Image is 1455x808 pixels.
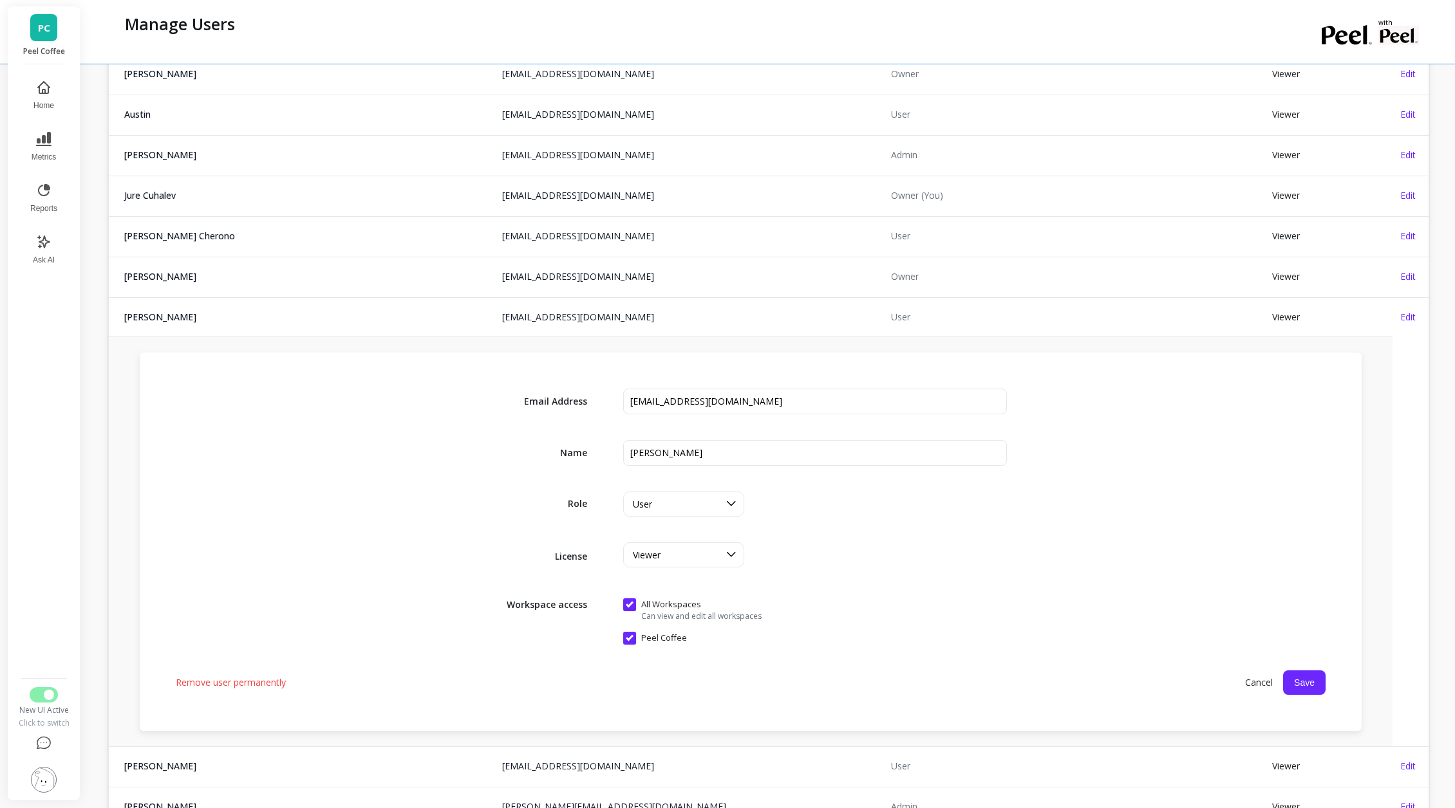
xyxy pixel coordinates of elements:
span: Edit [1400,189,1416,201]
span: PC [38,21,50,35]
span: [PERSON_NAME] [124,760,487,773]
td: Viewer [1264,176,1393,215]
span: Edit [1400,149,1416,161]
span: Email Address [494,395,587,408]
span: Peel Coffee [623,632,687,645]
td: User [883,216,1264,255]
span: Remove user permanently [176,676,286,689]
span: Austin [124,108,487,121]
span: All Workspaces [623,598,762,611]
div: New UI Active [17,705,70,715]
input: name@example.com [623,389,1006,414]
span: Jure Cuhalev [124,189,487,202]
span: Ask AI [33,255,55,265]
button: Save [1283,670,1326,695]
span: Metrics [32,152,57,162]
button: Help [17,728,70,759]
a: [EMAIL_ADDRESS][DOMAIN_NAME] [502,108,654,120]
img: partner logo [1378,26,1419,45]
span: [PERSON_NAME] [124,68,487,80]
span: Edit [1400,311,1416,323]
span: Workspace access [494,593,587,611]
td: Admin [883,135,1264,174]
span: Edit [1400,68,1416,80]
span: Reports [30,203,57,214]
td: Owner [883,54,1264,93]
button: Home [23,72,65,118]
td: User [883,746,1264,785]
span: [PERSON_NAME] Cherono [124,230,487,243]
span: Name [494,446,587,459]
a: [EMAIL_ADDRESS][DOMAIN_NAME] [502,311,654,323]
p: with [1378,19,1419,26]
button: Reports [23,175,65,221]
td: Viewer [1264,746,1393,785]
span: User [633,498,652,510]
button: Ask AI [23,226,65,273]
td: Viewer [1264,54,1393,93]
span: Edit [1400,270,1416,282]
button: Settings [17,759,70,800]
span: Can view and edit all workspaces [623,611,762,621]
td: User [883,297,1264,336]
a: [EMAIL_ADDRESS][DOMAIN_NAME] [502,230,654,242]
td: Viewer [1264,297,1393,336]
img: profile picture [31,767,57,793]
td: Owner [883,257,1264,296]
span: Viewer [633,549,661,561]
span: Edit [1400,230,1416,242]
span: Edit [1400,760,1416,772]
a: [EMAIL_ADDRESS][DOMAIN_NAME] [502,68,654,80]
span: Edit [1400,108,1416,120]
td: Viewer [1264,216,1393,255]
td: Viewer [1264,135,1393,174]
td: User [883,95,1264,134]
a: [EMAIL_ADDRESS][DOMAIN_NAME] [502,270,654,282]
td: Owner (You) [883,176,1264,215]
td: Viewer [1264,95,1393,134]
span: [PERSON_NAME] [124,270,487,283]
span: [PERSON_NAME] [124,311,487,324]
input: First Last [623,440,1006,466]
td: Viewer [1264,257,1393,296]
span: [PERSON_NAME] [124,149,487,161]
button: Switch to Legacy UI [30,687,58,702]
p: Peel Coffee [21,46,68,57]
button: Metrics [23,124,65,170]
span: Role [494,497,587,510]
span: License [494,542,587,563]
a: [EMAIL_ADDRESS][DOMAIN_NAME] [502,760,654,772]
div: Click to switch [17,718,70,728]
span: Cancel [1235,671,1283,694]
span: Home [33,100,54,111]
a: [EMAIL_ADDRESS][DOMAIN_NAME] [502,189,654,201]
p: Manage Users [125,13,235,35]
a: [EMAIL_ADDRESS][DOMAIN_NAME] [502,149,654,161]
